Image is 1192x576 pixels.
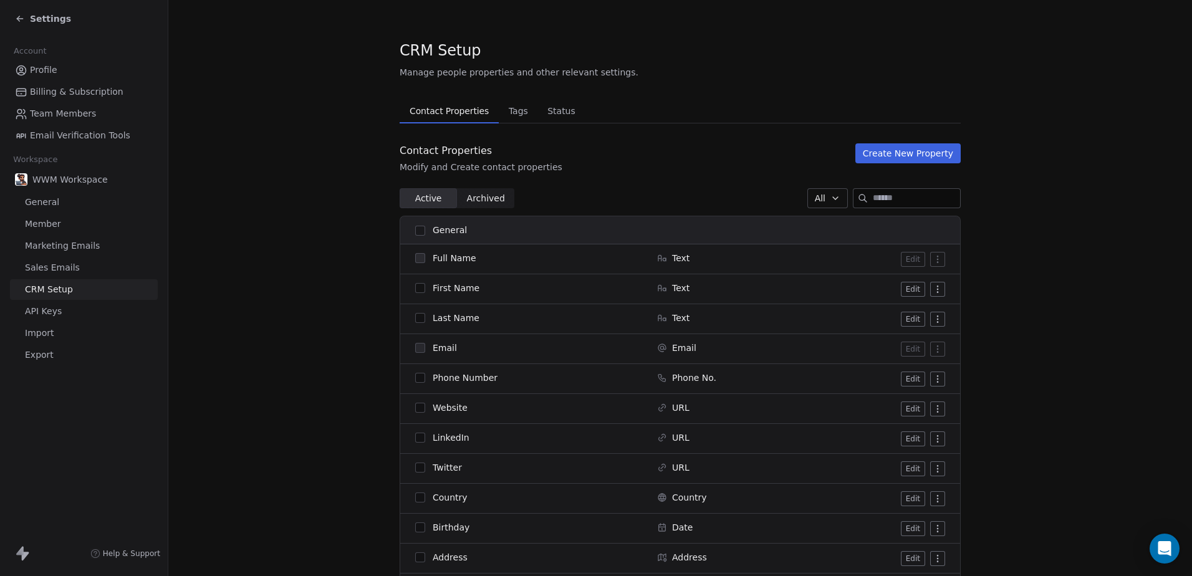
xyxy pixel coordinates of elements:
div: Contact Properties [400,143,562,158]
span: Birthday [433,521,469,534]
span: Help & Support [103,549,160,559]
span: Account [8,42,52,60]
span: Last Name [433,312,479,324]
a: General [10,192,158,213]
a: Team Members [10,103,158,124]
span: Full Name [433,252,476,264]
span: Billing & Subscription [30,85,123,98]
span: Website [433,401,468,414]
span: Manage people properties and other relevant settings. [400,66,638,79]
span: Marketing Emails [25,239,100,252]
span: URL [672,461,690,474]
button: Edit [901,461,925,476]
span: URL [672,431,690,444]
span: Team Members [30,107,96,120]
span: Import [25,327,54,340]
span: Country [433,491,468,504]
span: CRM Setup [400,41,481,60]
span: Address [672,551,707,564]
span: CRM Setup [25,283,73,296]
span: Text [672,282,690,294]
span: Status [542,102,580,120]
span: Email [672,342,696,354]
span: Workspace [8,150,63,169]
span: WWM Workspace [32,173,108,186]
span: Phone Number [433,372,497,384]
button: Create New Property [855,143,961,163]
button: Edit [901,312,925,327]
span: URL [672,401,690,414]
a: Import [10,323,158,343]
span: Email [433,342,457,354]
span: First Name [433,282,479,294]
span: Twitter [433,461,462,474]
a: Profile [10,60,158,80]
a: Export [10,345,158,365]
span: Phone No. [672,372,716,384]
a: Marketing Emails [10,236,158,256]
a: Email Verification Tools [10,125,158,146]
span: Email Verification Tools [30,129,130,142]
button: Edit [901,431,925,446]
a: API Keys [10,301,158,322]
a: Help & Support [90,549,160,559]
span: Archived [467,192,505,205]
img: logo.png [15,173,27,186]
span: Date [672,521,693,534]
span: Text [672,312,690,324]
span: Text [672,252,690,264]
span: Tags [504,102,533,120]
button: Edit [901,282,925,297]
button: Edit [901,252,925,267]
a: CRM Setup [10,279,158,300]
span: Settings [30,12,71,25]
span: Profile [30,64,57,77]
span: Contact Properties [405,102,494,120]
button: Edit [901,551,925,566]
span: Export [25,348,54,362]
button: Edit [901,342,925,357]
button: Edit [901,372,925,386]
a: Member [10,214,158,234]
a: Billing & Subscription [10,82,158,102]
span: Address [433,551,468,564]
div: Modify and Create contact properties [400,161,562,173]
a: Sales Emails [10,257,158,278]
span: Sales Emails [25,261,80,274]
div: Open Intercom Messenger [1150,534,1180,564]
span: Member [25,218,61,231]
button: Edit [901,491,925,506]
span: General [433,224,467,237]
span: Country [672,491,707,504]
button: Edit [901,401,925,416]
span: All [815,192,825,205]
button: Edit [901,521,925,536]
a: Settings [15,12,71,25]
span: General [25,196,59,209]
span: LinkedIn [433,431,469,444]
span: API Keys [25,305,62,318]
